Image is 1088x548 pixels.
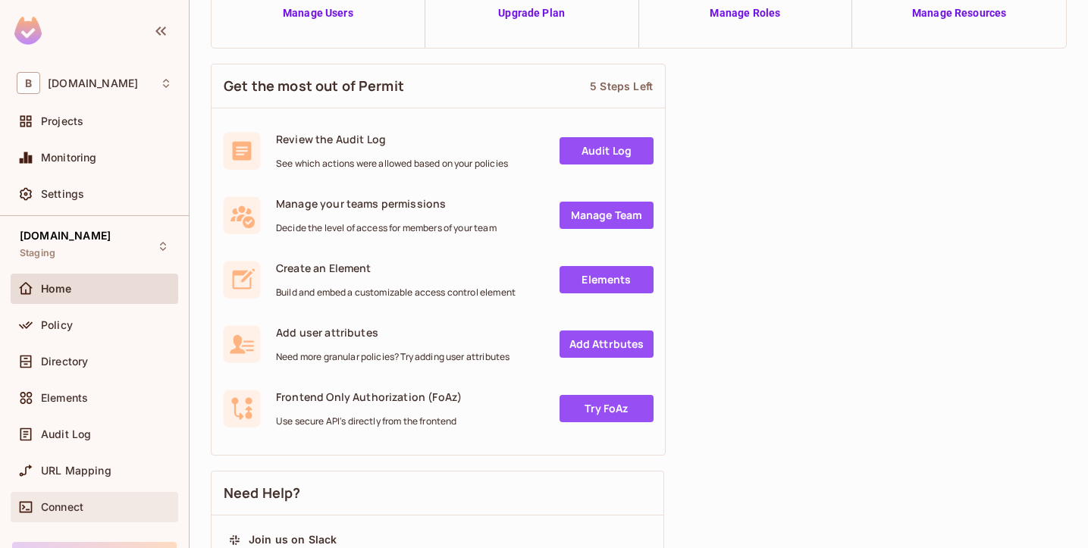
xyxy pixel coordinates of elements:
a: Audit Log [560,137,654,164]
span: Projects [41,115,83,127]
div: 5 Steps Left [590,79,653,93]
a: Upgrade Plan [492,5,570,21]
a: Manage Users [276,5,360,21]
a: Manage Team [560,202,654,229]
span: Use secure API's directly from the frontend [276,415,462,427]
span: Directory [41,355,88,368]
span: Monitoring [41,152,97,164]
span: Manage your teams permissions [276,196,497,211]
span: Policy [41,319,73,331]
a: Manage Resources [905,5,1014,21]
span: Get the most out of Permit [224,77,404,96]
span: Staging [20,247,55,259]
span: Audit Log [41,428,91,440]
span: Create an Element [276,261,516,275]
span: Review the Audit Log [276,132,508,146]
span: Workspace: buckstop.com [48,77,138,89]
span: Decide the level of access for members of your team [276,222,497,234]
span: Home [41,283,72,295]
span: Settings [41,188,84,200]
a: Manage Roles [704,5,786,21]
span: URL Mapping [41,465,111,477]
span: Need Help? [224,484,301,503]
span: [DOMAIN_NAME] [20,230,111,242]
span: Elements [41,392,88,404]
a: Elements [560,266,654,293]
span: Add user attributes [276,325,510,340]
div: Join us on Slack [249,532,337,547]
span: Need more granular policies? Try adding user attributes [276,351,510,363]
span: Build and embed a customizable access control element [276,287,516,299]
span: B [17,72,40,94]
span: Connect [41,501,83,513]
a: Try FoAz [560,395,654,422]
img: SReyMgAAAABJRU5ErkJggg== [14,17,42,45]
a: Add Attrbutes [560,330,654,358]
span: See which actions were allowed based on your policies [276,158,508,170]
span: Frontend Only Authorization (FoAz) [276,390,462,404]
